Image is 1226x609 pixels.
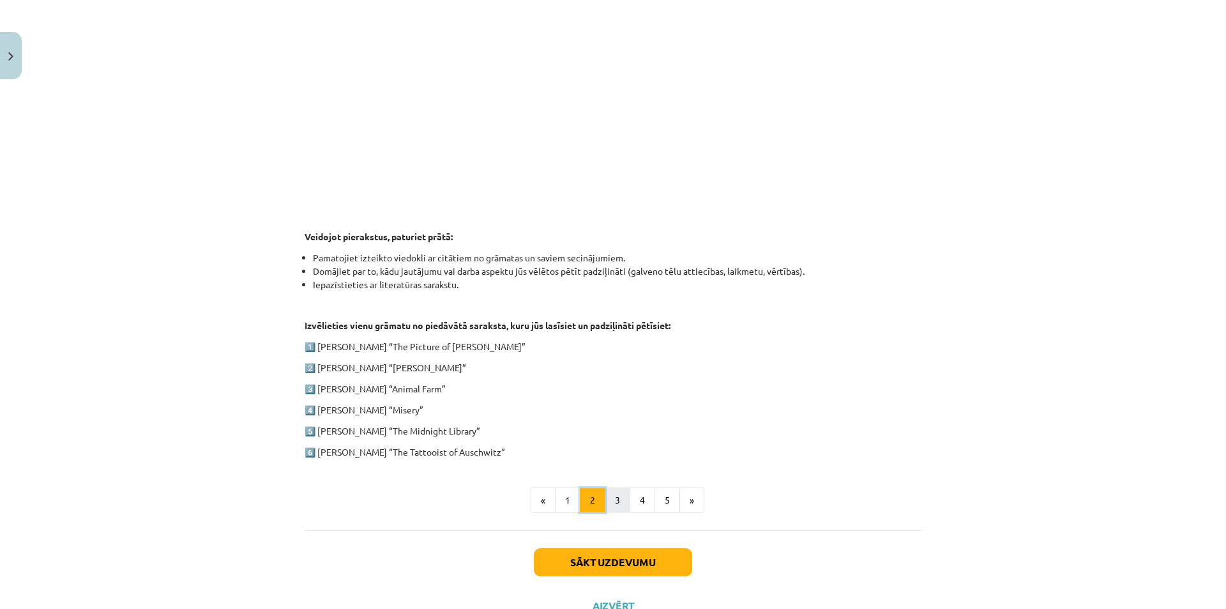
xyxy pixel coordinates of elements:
[655,488,680,513] button: 5
[679,488,704,513] button: »
[305,445,921,459] p: 6️⃣ [PERSON_NAME] “The Tattooist of Auschwitz”
[305,340,921,353] p: 1️⃣ [PERSON_NAME] “The Picture of [PERSON_NAME]”
[313,265,921,278] li: Domājiet par to, kādu jautājumu vai darba aspektu jūs vēlētos pētīt padziļināti (galveno tēlu att...
[605,488,630,513] button: 3
[313,278,921,291] li: Iepazīstieties ar literatūras sarakstu.
[313,251,921,265] li: Pamatojiet izteikto viedokli ar citātiem no grāmatas un saviem secinājumiem.
[531,488,556,513] button: «
[630,488,655,513] button: 4
[305,320,670,331] strong: Izvēlieties vienu grāmatu no piedāvātā saraksta, kuru jūs lasīsiet un padziļināti pētīsiet:
[305,361,921,374] p: 2️⃣ [PERSON_NAME] “[PERSON_NAME]”
[305,382,921,396] p: 3️⃣ [PERSON_NAME] “Animal Farm”
[580,488,605,513] button: 2
[555,488,580,513] button: 1
[534,548,692,576] button: Sākt uzdevumu
[8,52,13,61] img: icon-close-lesson-0947bae3869378f0d4975bcd49f059093ad1ed9edebbc8119c70593378902aed.svg
[305,231,453,242] strong: Veidojot pierakstus, paturiet prātā:
[305,488,921,513] nav: Page navigation example
[305,424,921,438] p: 5️⃣ [PERSON_NAME] “The Midnight Library”
[305,403,921,417] p: 4️⃣ [PERSON_NAME] “Misery”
